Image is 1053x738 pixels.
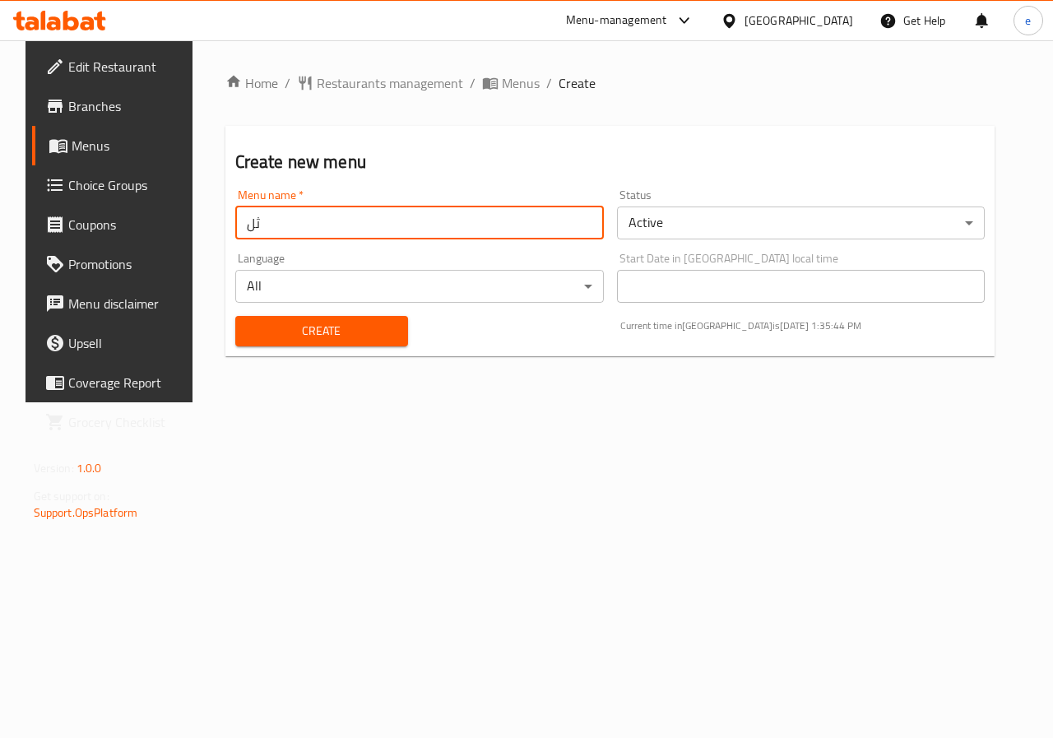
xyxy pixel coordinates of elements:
span: Edit Restaurant [68,57,188,77]
a: Coverage Report [32,363,202,402]
span: 1.0.0 [77,457,102,479]
div: [GEOGRAPHIC_DATA] [745,12,853,30]
li: / [285,73,290,93]
a: Promotions [32,244,202,284]
span: e [1025,12,1031,30]
a: Edit Restaurant [32,47,202,86]
li: / [546,73,552,93]
a: Choice Groups [32,165,202,205]
span: Upsell [68,333,188,353]
a: Support.OpsPlatform [34,502,138,523]
div: Active [617,207,986,239]
span: Coupons [68,215,188,234]
button: Create [235,316,408,346]
a: Upsell [32,323,202,363]
span: Coverage Report [68,373,188,392]
a: Restaurants management [297,73,463,93]
li: / [470,73,475,93]
nav: breadcrumb [225,73,995,93]
span: Menus [72,136,188,155]
a: Branches [32,86,202,126]
div: Menu-management [566,11,667,30]
a: Home [225,73,278,93]
span: Restaurants management [317,73,463,93]
a: Coupons [32,205,202,244]
input: Please enter Menu name [235,207,604,239]
span: Promotions [68,254,188,274]
a: Menus [482,73,540,93]
span: Menu disclaimer [68,294,188,313]
span: Branches [68,96,188,116]
a: Menu disclaimer [32,284,202,323]
span: Create [248,321,395,341]
a: Grocery Checklist [32,402,202,442]
span: Choice Groups [68,175,188,195]
span: Create [559,73,596,93]
h2: Create new menu [235,150,986,174]
span: Version: [34,457,74,479]
div: All [235,270,604,303]
p: Current time in [GEOGRAPHIC_DATA] is [DATE] 1:35:44 PM [620,318,986,333]
span: Menus [502,73,540,93]
span: Grocery Checklist [68,412,188,432]
span: Get support on: [34,485,109,507]
a: Menus [32,126,202,165]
